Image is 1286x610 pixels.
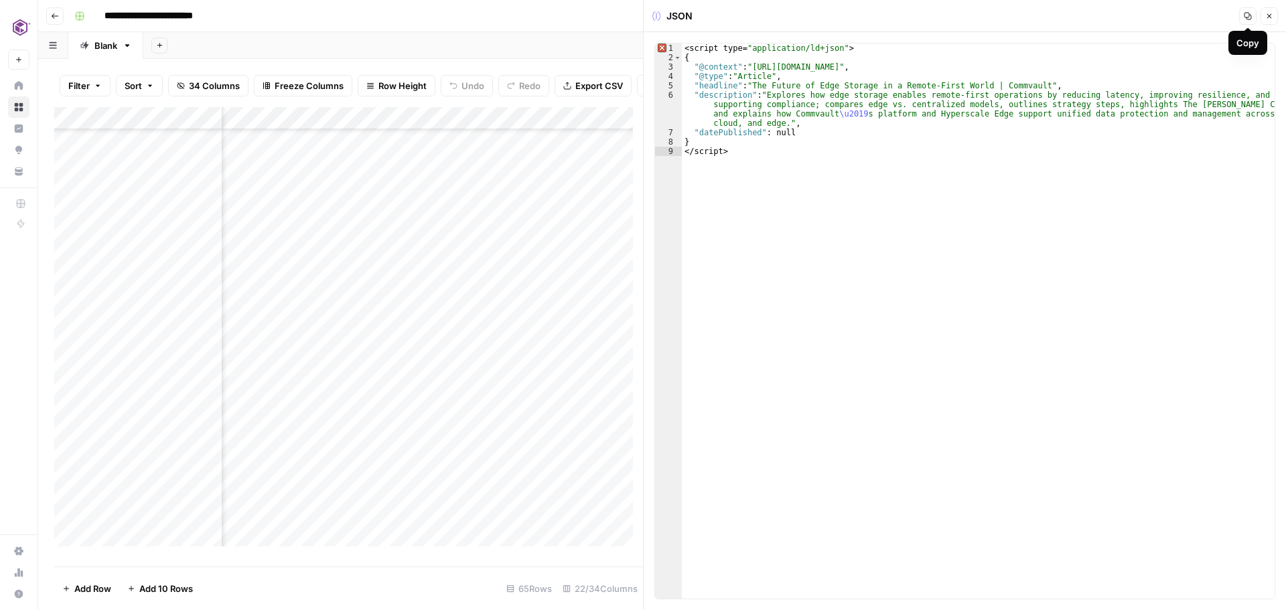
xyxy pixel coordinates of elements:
[8,161,29,182] a: Your Data
[8,96,29,118] a: Browse
[68,32,143,59] a: Blank
[275,79,344,92] span: Freeze Columns
[652,9,693,23] div: JSON
[461,79,484,92] span: Undo
[139,582,193,595] span: Add 10 Rows
[655,53,682,62] div: 2
[8,11,29,44] button: Workspace: Commvault
[119,578,201,599] button: Add 10 Rows
[8,562,29,583] a: Usage
[575,79,623,92] span: Export CSV
[655,62,682,72] div: 3
[54,578,119,599] button: Add Row
[60,75,111,96] button: Filter
[125,79,142,92] span: Sort
[655,128,682,137] div: 7
[189,79,240,92] span: 34 Columns
[168,75,248,96] button: 34 Columns
[74,582,111,595] span: Add Row
[68,79,90,92] span: Filter
[655,137,682,147] div: 8
[254,75,352,96] button: Freeze Columns
[501,578,557,599] div: 65 Rows
[1236,36,1259,50] div: Copy
[8,15,32,40] img: Commvault Logo
[498,75,549,96] button: Redo
[655,147,682,156] div: 9
[655,90,682,128] div: 6
[555,75,632,96] button: Export CSV
[655,81,682,90] div: 5
[8,139,29,161] a: Opportunities
[8,118,29,139] a: Insights
[8,540,29,562] a: Settings
[655,72,682,81] div: 4
[674,53,681,62] span: Toggle code folding, rows 2 through 8
[557,578,643,599] div: 22/34 Columns
[519,79,541,92] span: Redo
[94,39,117,52] div: Blank
[8,75,29,96] a: Home
[441,75,493,96] button: Undo
[358,75,435,96] button: Row Height
[655,44,667,53] span: Error, read annotations row 1
[116,75,163,96] button: Sort
[8,583,29,605] button: Help + Support
[378,79,427,92] span: Row Height
[655,44,682,53] div: 1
